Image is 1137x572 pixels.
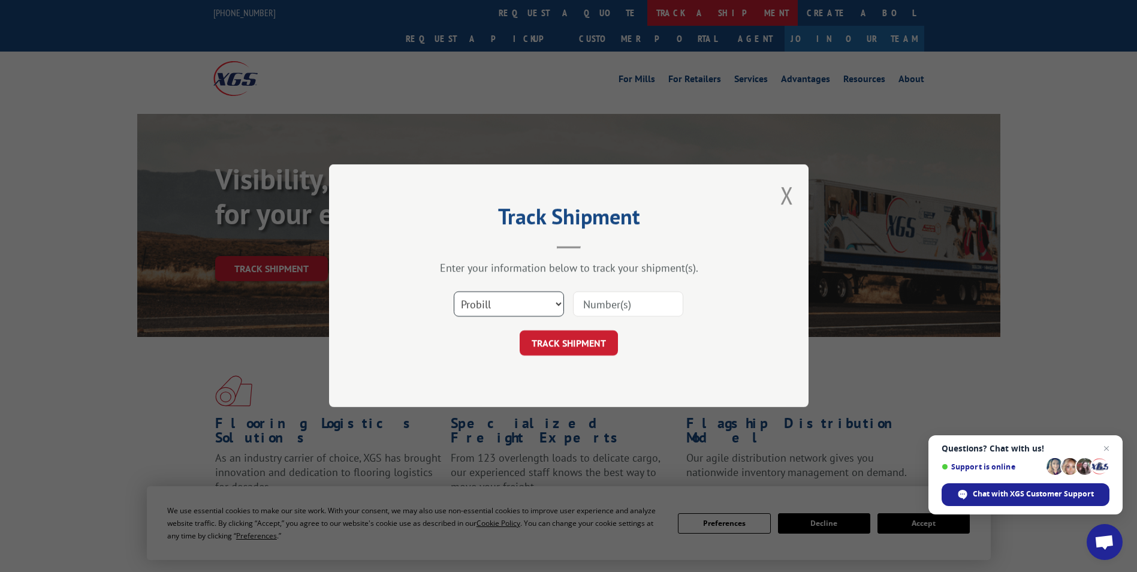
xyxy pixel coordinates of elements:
[520,331,618,356] button: TRACK SHIPMENT
[942,444,1109,453] span: Questions? Chat with us!
[1087,524,1123,560] div: Open chat
[942,462,1042,471] span: Support is online
[1099,441,1114,456] span: Close chat
[573,292,683,317] input: Number(s)
[389,208,749,231] h2: Track Shipment
[780,179,794,211] button: Close modal
[942,483,1109,506] div: Chat with XGS Customer Support
[973,489,1094,499] span: Chat with XGS Customer Support
[389,261,749,275] div: Enter your information below to track your shipment(s).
